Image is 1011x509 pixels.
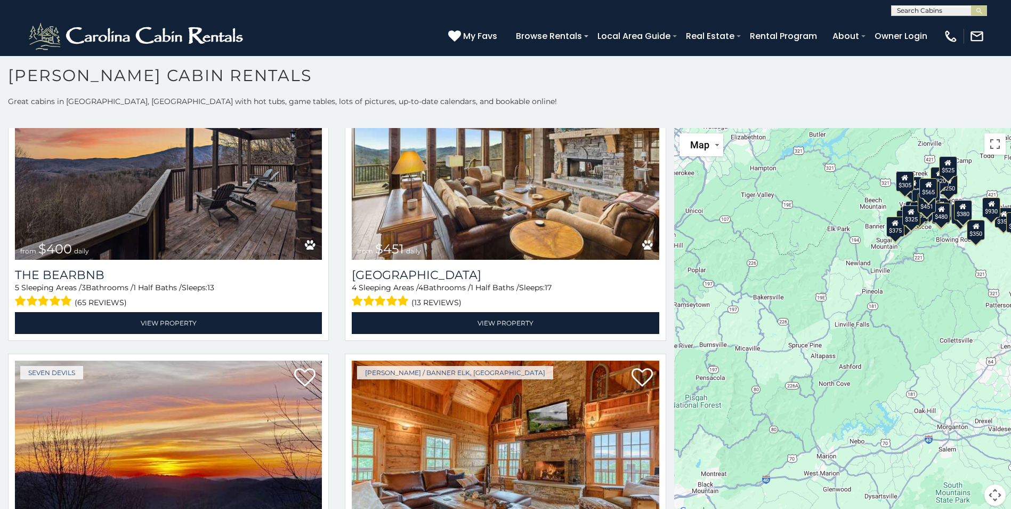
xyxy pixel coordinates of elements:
a: About [827,27,864,45]
span: 3 [82,283,86,292]
span: 1 Half Baths / [471,283,519,292]
div: $565 [919,178,937,198]
a: Cucumber Tree Lodge from $451 daily [352,54,659,260]
a: My Favs [448,29,500,43]
span: Map [690,139,709,150]
span: My Favs [463,29,497,43]
span: 5 [15,283,19,292]
div: $250 [940,174,958,195]
div: $305 [896,171,914,192]
div: $380 [953,200,972,220]
div: $325 [902,205,920,226]
a: Add to favorites [294,367,316,389]
a: Owner Login [869,27,933,45]
div: $400 [905,201,924,221]
a: Add to favorites [632,367,653,389]
span: 4 [418,283,423,292]
a: Local Area Guide [592,27,676,45]
button: Map camera controls [984,484,1006,506]
a: [PERSON_NAME] / Banner Elk, [GEOGRAPHIC_DATA] [357,366,553,379]
span: from [20,247,36,255]
div: $350 [967,220,985,240]
a: View Property [15,312,322,334]
div: $480 [932,203,950,223]
span: 1 Half Baths / [133,283,182,292]
div: $320 [930,167,948,187]
div: Sleeping Areas / Bathrooms / Sleeps: [15,282,322,309]
img: Cucumber Tree Lodge [352,54,659,260]
div: Sleeping Areas / Bathrooms / Sleeps: [352,282,659,309]
span: $451 [375,241,404,257]
div: $930 [982,197,1000,218]
div: $375 [886,217,904,237]
img: The Bearbnb [15,54,322,260]
div: $451 [918,193,936,213]
div: $395 [933,198,951,218]
button: Toggle fullscreen view [984,133,1006,155]
span: from [357,247,373,255]
h3: Cucumber Tree Lodge [352,268,659,282]
img: phone-regular-white.png [943,29,958,44]
a: Seven Devils [20,366,83,379]
div: $525 [939,156,957,177]
a: Real Estate [681,27,740,45]
a: View Property [352,312,659,334]
div: $349 [922,181,940,201]
span: (65 reviews) [75,296,127,309]
a: [GEOGRAPHIC_DATA] [352,268,659,282]
img: mail-regular-white.png [969,29,984,44]
span: (13 reviews) [411,296,462,309]
a: The Bearbnb [15,268,322,282]
span: daily [406,247,421,255]
div: $410 [912,189,930,210]
span: $400 [38,241,72,257]
div: $695 [951,204,969,224]
a: Browse Rentals [511,27,587,45]
button: Change map style [680,133,723,156]
span: 4 [352,283,357,292]
img: White-1-2.png [27,20,248,52]
a: Rental Program [745,27,822,45]
a: The Bearbnb from $400 daily [15,54,322,260]
span: daily [74,247,89,255]
span: 13 [207,283,214,292]
span: 17 [545,283,552,292]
